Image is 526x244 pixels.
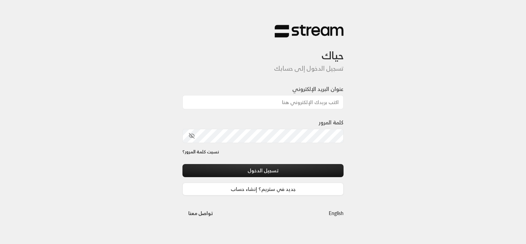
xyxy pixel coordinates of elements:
[182,95,344,109] input: اكتب بريدك الإلكتروني هنا
[182,209,219,217] a: تواصل معنا
[182,183,344,195] a: جديد في ستريم؟ إنشاء حساب
[319,118,344,126] label: كلمة المرور
[182,164,344,177] button: تسجيل الدخول
[329,207,344,220] a: English
[275,24,344,38] img: Stream Logo
[182,207,219,220] button: تواصل معنا
[182,149,219,155] a: نسيت كلمة المرور؟
[292,85,344,93] label: عنوان البريد الإلكتروني
[182,65,344,72] h5: تسجيل الدخول إلى حسابك
[186,130,198,142] button: toggle password visibility
[182,38,344,62] h3: حياك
